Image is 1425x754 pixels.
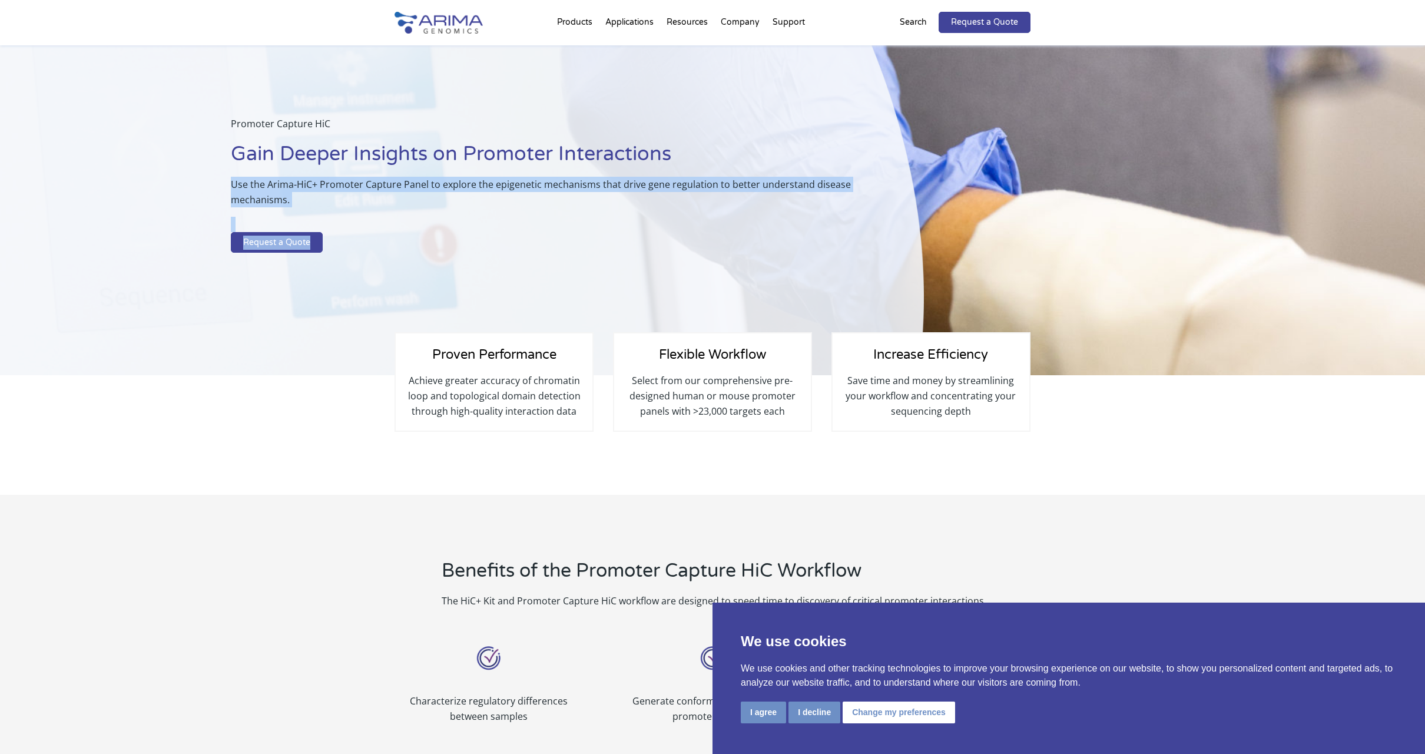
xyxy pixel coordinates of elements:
span: State [258,97,276,108]
img: User Friendly_Icon_Arima Genomics [471,640,506,676]
span: What is your area of interest? [258,145,361,156]
p: Promoter Capture HiC [231,116,912,141]
input: Hi-C for FFPE [3,210,11,218]
span: Structural Variant Discovery [271,225,369,236]
button: Change my preferences [843,702,955,723]
input: Other [3,272,11,279]
p: We use cookies [741,631,1397,652]
button: I agree [741,702,786,723]
input: Gene Regulation [261,180,269,187]
input: Human Health [261,210,269,218]
p: The HiC+ Kit and Promoter Capture HiC workflow are designed to speed time to discovery of critica... [442,593,1030,609]
span: Flexible Workflow [659,347,766,362]
p: We use cookies and other tracking technologies to improve your browsing experience on our website... [741,662,1397,690]
span: Single-Cell Methyl-3C [14,225,87,236]
a: Request a Quote [231,232,323,253]
span: Human Health [271,210,323,220]
span: Library Prep [14,240,57,251]
input: Library Prep [3,241,11,249]
p: Achieve greater accuracy of chromatin loop and topological domain detection through high-quality ... [407,373,581,419]
span: Gene Regulation [271,179,329,190]
span: Other [14,271,34,282]
span: High Coverage Hi-C [14,194,81,205]
input: Other [261,241,269,249]
input: Structural Variant Discovery [261,226,269,233]
input: High Coverage Hi-C [3,195,11,203]
p: Search [900,15,927,30]
span: Last name [258,1,294,11]
p: Characterize regulatory differences between samples [395,693,583,724]
h1: Gain Deeper Insights on Promoter Interactions [231,141,912,177]
p: Use the Arima-HiC+ Promoter Capture Panel to explore the epigenetic mechanisms that drive gene re... [231,177,912,217]
span: Other [271,240,292,251]
span: Hi-C for FFPE [14,210,59,220]
a: Request a Quote [939,12,1030,33]
p: Save time and money by streamlining your workflow and concentrating your sequencing depth [844,373,1018,419]
span: Epigenetics [271,194,311,205]
input: Arima Bioinformatics Platform [3,256,11,264]
input: Genome Assembly [261,164,269,172]
span: Capture Hi-C [14,179,58,190]
span: Proven Performance [432,347,556,362]
input: Hi-C [3,164,11,172]
img: User Friendly_Icon_Arima Genomics [695,640,730,676]
button: I decline [788,702,840,723]
h2: Benefits of the Promoter Capture HiC Workflow [442,558,1030,593]
input: Capture Hi-C [3,180,11,187]
span: Genome Assembly [271,164,337,174]
span: Arima Bioinformatics Platform [14,256,119,266]
img: Arima-Genomics-logo [395,12,483,34]
p: Generate conformational profiles of promoter regions [618,693,807,724]
input: Epigenetics [261,195,269,203]
span: Hi-C [14,164,28,174]
p: Select from our comprehensive pre-designed human or mouse promoter panels with >23,000 targets each [626,373,799,419]
span: Increase Efficiency [873,347,988,362]
input: Single-Cell Methyl-3C [3,226,11,233]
